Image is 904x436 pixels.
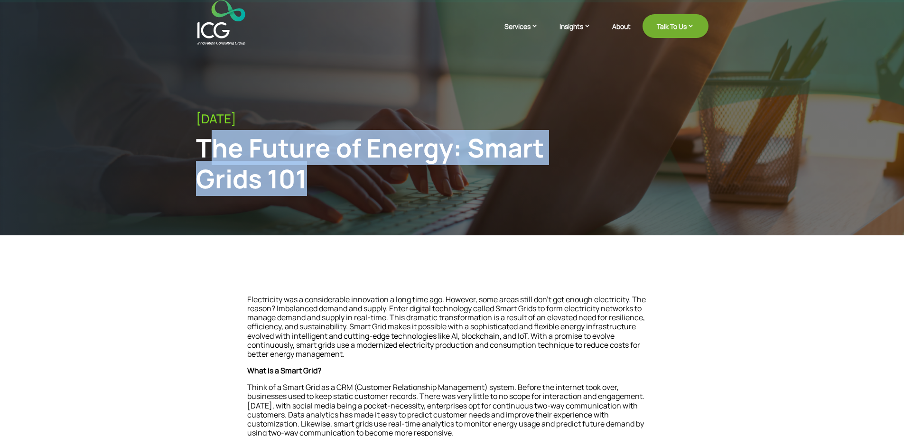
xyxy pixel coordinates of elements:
[746,334,904,436] iframe: Chat Widget
[247,294,646,359] span: Electricity was a considerable innovation a long time ago. However, some areas still don’t get en...
[196,111,708,126] div: [DATE]
[643,14,708,38] a: Talk To Us
[559,21,600,45] a: Insights
[504,21,548,45] a: Services
[196,132,591,194] div: The Future of Energy: Smart Grids 101
[612,23,631,45] a: About
[247,365,321,376] span: What is a Smart Grid?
